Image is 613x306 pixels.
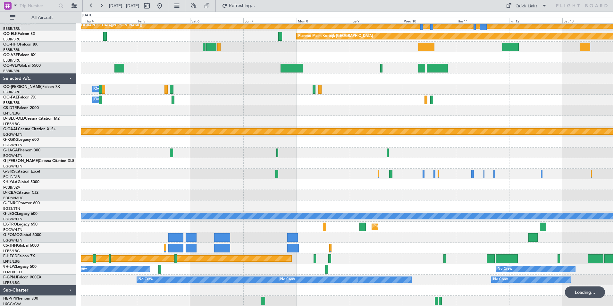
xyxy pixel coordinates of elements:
[3,164,22,169] a: EGGW/LTN
[94,95,138,105] div: Owner Melsbroek Air Base
[3,238,22,243] a: EGGW/LTN
[3,297,16,301] span: HB-VPI
[3,217,22,222] a: EGGW/LTN
[3,265,37,269] a: 9H-LPZLegacy 500
[3,53,18,57] span: OO-VSF
[3,32,35,36] a: OO-ELKFalcon 8X
[3,227,22,232] a: EGGW/LTN
[3,138,18,142] span: G-KGKG
[82,13,93,18] div: [DATE]
[3,159,74,163] a: G-[PERSON_NAME]Cessna Citation XLS
[3,117,25,121] span: D-IBLU-OLD
[3,138,39,142] a: G-KGKGLegacy 600
[3,37,21,42] a: EBBR/BRU
[3,85,42,89] span: OO-[PERSON_NAME]
[3,276,17,279] span: F-GPNJ
[374,222,416,232] div: Planned Maint Dusseldorf
[509,18,562,23] div: Fri 12
[3,153,22,158] a: EGGW/LTN
[3,106,17,110] span: CS-DTR
[3,223,17,226] span: LX-TRO
[456,18,509,23] div: Thu 11
[3,127,18,131] span: G-GAAL
[3,233,41,237] a: G-FOMOGlobal 6000
[3,159,39,163] span: G-[PERSON_NAME]
[3,201,40,205] a: G-ENRGPraetor 600
[3,270,22,275] a: LFMD/CEQ
[3,233,20,237] span: G-FOMO
[493,275,508,285] div: No Crew
[243,18,297,23] div: Sun 7
[3,143,22,148] a: EGGW/LTN
[3,244,17,248] span: CS-JHH
[3,170,15,174] span: G-SIRS
[109,3,139,9] span: [DATE] - [DATE]
[3,100,21,105] a: EBBR/BRU
[3,96,36,99] a: OO-FAEFalcon 7X
[3,185,20,190] a: FCBB/BZV
[3,212,38,216] a: G-LEGCLegacy 600
[3,180,18,184] span: 9H-YAA
[3,58,21,63] a: EBBR/BRU
[3,26,21,31] a: EBBR/BRU
[3,47,21,52] a: EBBR/BRU
[3,223,38,226] a: LX-TROLegacy 650
[498,264,512,274] div: No Crew
[298,31,373,41] div: Planned Maint Kortrijk-[GEOGRAPHIC_DATA]
[3,196,23,200] a: EDDM/MUC
[280,275,295,285] div: No Crew
[3,53,36,57] a: OO-VSFFalcon 8X
[3,254,35,258] a: F-HECDFalcon 7X
[3,249,20,253] a: LFPB/LBG
[350,18,403,23] div: Tue 9
[20,1,56,11] input: Trip Number
[516,3,537,10] div: Quick Links
[3,174,20,179] a: EGLF/FAB
[219,1,257,11] button: Refreshing...
[3,127,56,131] a: G-GAALCessna Citation XLS+
[3,132,22,137] a: EGGW/LTN
[565,286,605,298] div: Loading...
[3,254,17,258] span: F-HECD
[3,297,38,301] a: HB-VPIPhenom 300
[3,69,21,73] a: EBBR/BRU
[137,18,190,23] div: Fri 5
[3,206,20,211] a: EGSS/STN
[139,275,153,285] div: No Crew
[3,149,40,152] a: G-JAGAPhenom 300
[3,259,20,264] a: LFPB/LBG
[3,111,20,116] a: LFPB/LBG
[3,122,20,126] a: LFPB/LBG
[3,201,18,205] span: G-ENRG
[3,280,20,285] a: LFPB/LBG
[94,84,138,94] div: Owner Melsbroek Air Base
[3,32,18,36] span: OO-ELK
[3,180,39,184] a: 9H-YAAGlobal 5000
[3,191,38,195] a: D-ICBACitation CJ2
[3,276,41,279] a: F-GPNJFalcon 900EX
[84,18,137,23] div: Thu 4
[3,149,18,152] span: G-JAGA
[229,4,256,8] span: Refreshing...
[17,15,68,20] span: All Aircraft
[403,18,456,23] div: Wed 10
[3,170,40,174] a: G-SIRSCitation Excel
[3,43,20,47] span: OO-HHO
[297,18,350,23] div: Mon 8
[3,90,21,95] a: EBBR/BRU
[3,96,18,99] span: OO-FAE
[3,117,60,121] a: D-IBLU-OLDCessna Citation M2
[3,85,60,89] a: OO-[PERSON_NAME]Falcon 7X
[3,244,39,248] a: CS-JHHGlobal 6000
[7,13,70,23] button: All Aircraft
[3,64,19,68] span: OO-WLP
[3,265,16,269] span: 9H-LPZ
[3,64,41,68] a: OO-WLPGlobal 5500
[3,43,38,47] a: OO-HHOFalcon 8X
[3,106,39,110] a: CS-DTRFalcon 2000
[503,1,550,11] button: Quick Links
[3,191,16,195] span: D-ICBA
[190,18,243,23] div: Sat 6
[3,212,17,216] span: G-LEGC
